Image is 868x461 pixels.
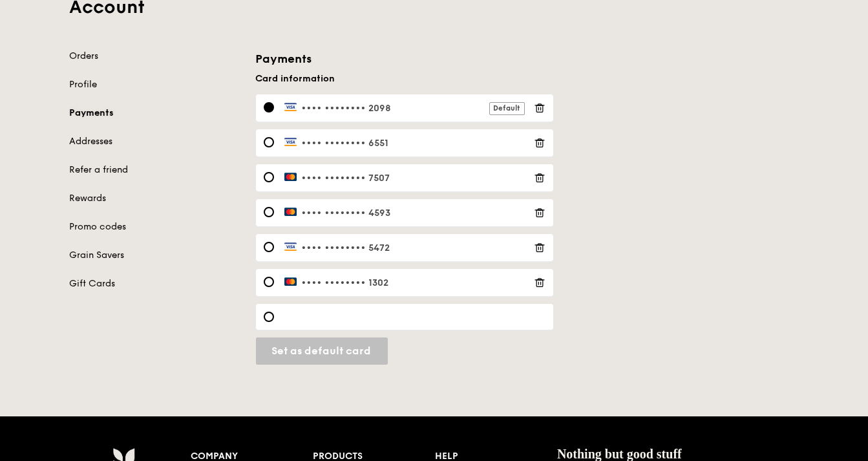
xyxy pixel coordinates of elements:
label: •••• 1302 [284,277,525,288]
a: Refer a friend [70,164,240,177]
a: Orders [70,50,240,63]
a: Addresses [70,135,240,148]
label: •••• 5472 [284,242,525,253]
span: •••• •••• [301,277,345,288]
img: Payment by Visa [284,102,298,111]
span: •••• •••• [301,138,345,149]
h3: Payments [256,50,553,68]
div: Default [489,102,525,115]
img: Payment by MasterCard [284,172,298,181]
label: •••• 2098 [284,102,525,114]
img: Payment by MasterCard [284,207,298,216]
label: •••• 4593 [284,207,525,219]
a: Grain Savers [70,249,240,262]
span: •••• •••• [301,103,345,114]
span: •••• •••• [301,208,345,219]
label: •••• 6551 [284,137,525,149]
a: Payments [70,107,240,120]
img: Payment by Visa [284,137,298,146]
img: Payment by MasterCard [284,277,298,286]
a: Profile [70,78,240,91]
span: •••• •••• [301,173,345,184]
img: Payment by Visa [284,242,298,251]
div: Card information [256,73,553,84]
a: Gift Cards [70,277,240,290]
label: •••• 7507 [284,172,525,184]
iframe: Secure card payment input frame [284,312,545,322]
a: Rewards [70,192,240,205]
a: Promo codes [70,220,240,233]
input: Set as default card [256,338,388,365]
span: •••• •••• [301,242,345,253]
span: Nothing but good stuff [557,447,682,461]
